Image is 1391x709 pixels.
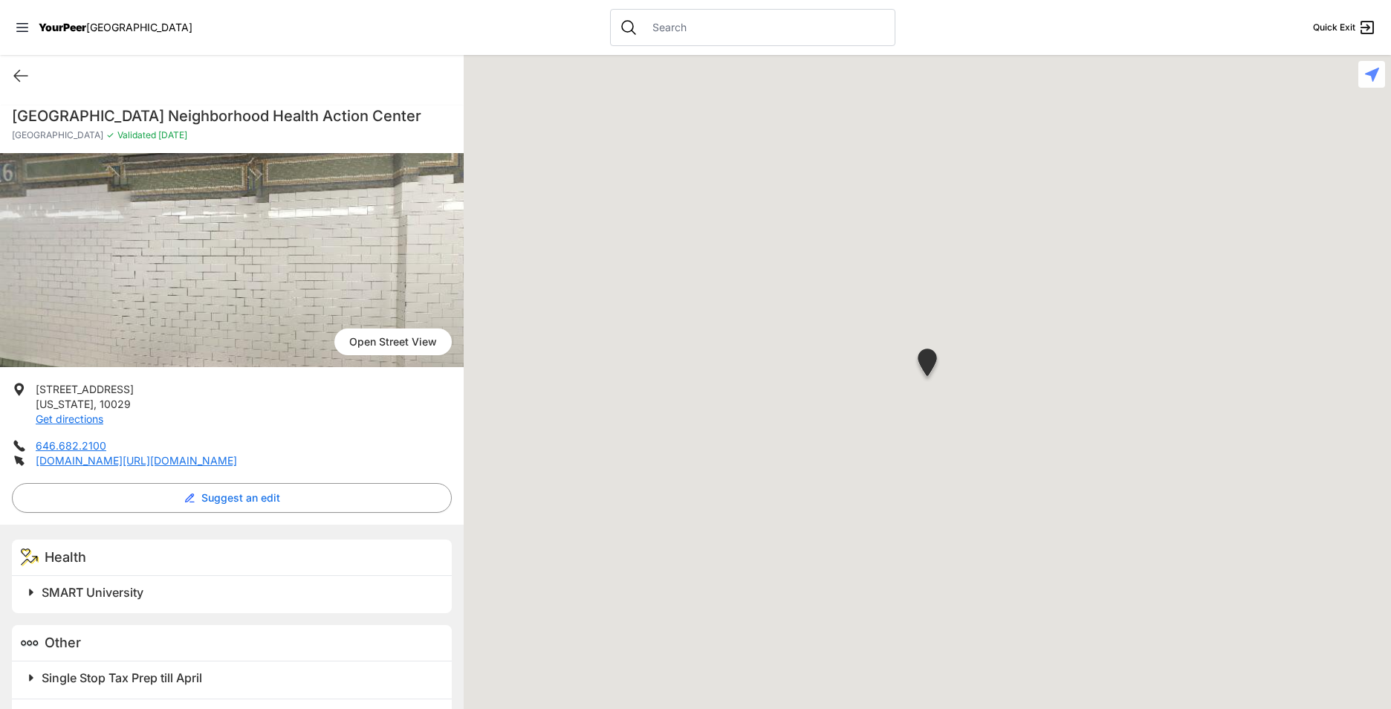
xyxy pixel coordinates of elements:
input: Search [643,20,886,35]
a: 646.682.2100 [36,439,106,452]
span: [GEOGRAPHIC_DATA] [86,21,192,33]
span: Single Stop Tax Prep till April [42,670,202,685]
a: YourPeer[GEOGRAPHIC_DATA] [39,23,192,32]
a: [DOMAIN_NAME][URL][DOMAIN_NAME] [36,454,237,467]
a: Get directions [36,412,103,425]
a: Quick Exit [1313,19,1376,36]
span: Suggest an edit [201,491,280,505]
h1: [GEOGRAPHIC_DATA] Neighborhood Health Action Center [12,106,452,126]
span: [GEOGRAPHIC_DATA] [12,129,103,141]
span: Validated [117,129,156,140]
span: 10029 [100,398,131,410]
button: Suggest an edit [12,483,452,513]
span: [STREET_ADDRESS] [36,383,134,395]
span: [DATE] [156,129,187,140]
span: , [94,398,97,410]
span: Open Street View [334,328,452,355]
span: Health [45,549,86,565]
span: ✓ [106,129,114,141]
span: [US_STATE] [36,398,94,410]
span: Quick Exit [1313,22,1355,33]
span: Other [45,635,81,650]
span: SMART University [42,585,143,600]
span: YourPeer [39,21,86,33]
